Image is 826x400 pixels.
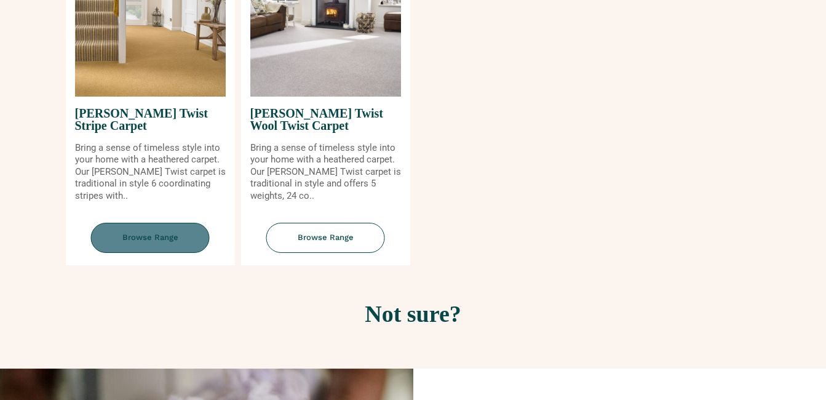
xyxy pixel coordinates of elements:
p: Bring a sense of timeless style into your home with a heathered carpet. Our [PERSON_NAME] Twist c... [250,142,401,202]
h2: Not sure? [69,302,758,326]
a: Browse Range [66,223,235,265]
span: Browse Range [266,223,385,253]
span: [PERSON_NAME] Twist Stripe Carpet [75,97,226,142]
span: Browse Range [91,223,210,253]
span: [PERSON_NAME] Twist Wool Twist Carpet [250,97,401,142]
p: Bring a sense of timeless style into your home with a heathered carpet. Our [PERSON_NAME] Twist c... [75,142,226,202]
a: Browse Range [241,223,410,265]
